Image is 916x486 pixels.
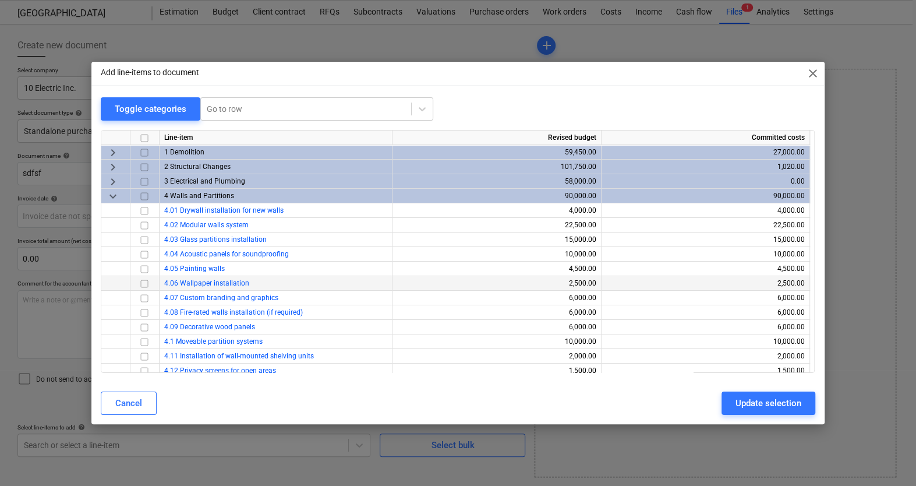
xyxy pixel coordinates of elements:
div: Committed costs [602,131,810,145]
div: 6,000.00 [606,320,805,334]
div: 10,000.00 [606,247,805,262]
span: 1 Demolition [164,148,204,156]
a: 4.07 Custom branding and graphics [164,294,278,302]
a: 4.12 Privacy screens for open areas [164,367,276,375]
div: Toggle categories [115,101,186,117]
div: 0.00 [606,174,805,189]
div: 10,000.00 [606,334,805,349]
button: Toggle categories [101,97,200,121]
a: 4.06 Wallpaper installation [164,279,249,287]
div: 6,000.00 [606,305,805,320]
span: keyboard_arrow_right [106,160,120,174]
a: 4.09 Decorative wood panels [164,323,255,331]
a: 4.05 Painting walls [164,265,225,273]
div: 58,000.00 [397,174,596,189]
div: 2,000.00 [606,349,805,364]
a: 4.1 Moveable partition systems [164,337,263,346]
div: 6,000.00 [397,320,596,334]
div: Cancel [115,396,142,411]
div: 90,000.00 [606,189,805,203]
button: Cancel [101,392,157,415]
div: 10,000.00 [397,247,596,262]
div: 2,500.00 [606,276,805,291]
a: 4.03 Glass partitions installation [164,235,267,244]
a: 4.11 Installation of wall-mounted shelving units [164,352,314,360]
div: 10,000.00 [397,334,596,349]
div: 22,500.00 [397,218,596,233]
span: close [806,66,820,80]
div: 4,000.00 [397,203,596,218]
div: 15,000.00 [397,233,596,247]
div: 4,000.00 [606,203,805,218]
div: Update selection [735,396,801,411]
span: 2 Structural Changes [164,163,231,171]
a: 4.02 Modular walls system [164,221,249,229]
a: 4.04 Acoustic panels for soundproofing [164,250,289,258]
div: 15,000.00 [606,233,805,247]
div: Revised budget [392,131,602,145]
div: 4,500.00 [397,262,596,276]
div: 2,000.00 [397,349,596,364]
iframe: Chat Widget [858,430,916,486]
div: 22,500.00 [606,218,805,233]
div: 6,000.00 [606,291,805,305]
div: Line-item [160,131,392,145]
button: Update selection [722,392,815,415]
span: 3 Electrical and Plumbing [164,177,245,185]
div: 1,020.00 [606,160,805,174]
div: 2,500.00 [397,276,596,291]
a: 4.08 Fire-rated walls installation (if required) [164,308,303,316]
span: keyboard_arrow_down [106,189,120,203]
div: 1,500.00 [397,364,596,378]
a: 4.01 Drywall installation for new walls [164,206,284,214]
span: keyboard_arrow_right [106,175,120,189]
div: 6,000.00 [397,291,596,305]
div: 1,500.00 [606,364,805,378]
div: 6,000.00 [397,305,596,320]
div: 101,750.00 [397,160,596,174]
span: 4 Walls and Partitions [164,192,234,200]
div: 4,500.00 [606,262,805,276]
p: Add line-items to document [101,66,199,79]
span: keyboard_arrow_right [106,146,120,160]
div: 27,000.00 [606,145,805,160]
div: 59,450.00 [397,145,596,160]
div: 90,000.00 [397,189,596,203]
